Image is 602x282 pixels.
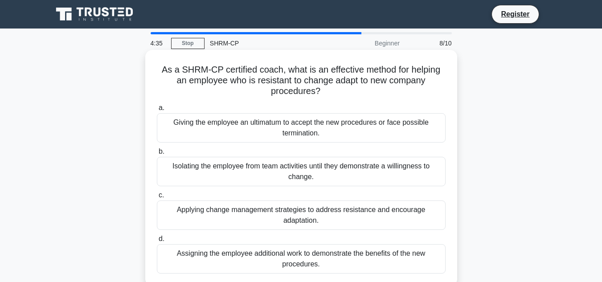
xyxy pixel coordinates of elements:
[157,157,446,186] div: Isolating the employee from team activities until they demonstrate a willingness to change.
[205,34,327,52] div: SHRM-CP
[405,34,457,52] div: 8/10
[496,8,535,20] a: Register
[159,191,164,199] span: c.
[156,64,446,97] h5: As a SHRM-CP certified coach, what is an effective method for helping an employee who is resistan...
[157,200,446,230] div: Applying change management strategies to address resistance and encourage adaptation.
[157,113,446,143] div: Giving the employee an ultimatum to accept the new procedures or face possible termination.
[327,34,405,52] div: Beginner
[159,147,164,155] span: b.
[159,104,164,111] span: a.
[145,34,171,52] div: 4:35
[171,38,205,49] a: Stop
[157,244,446,274] div: Assigning the employee additional work to demonstrate the benefits of the new procedures.
[159,235,164,242] span: d.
